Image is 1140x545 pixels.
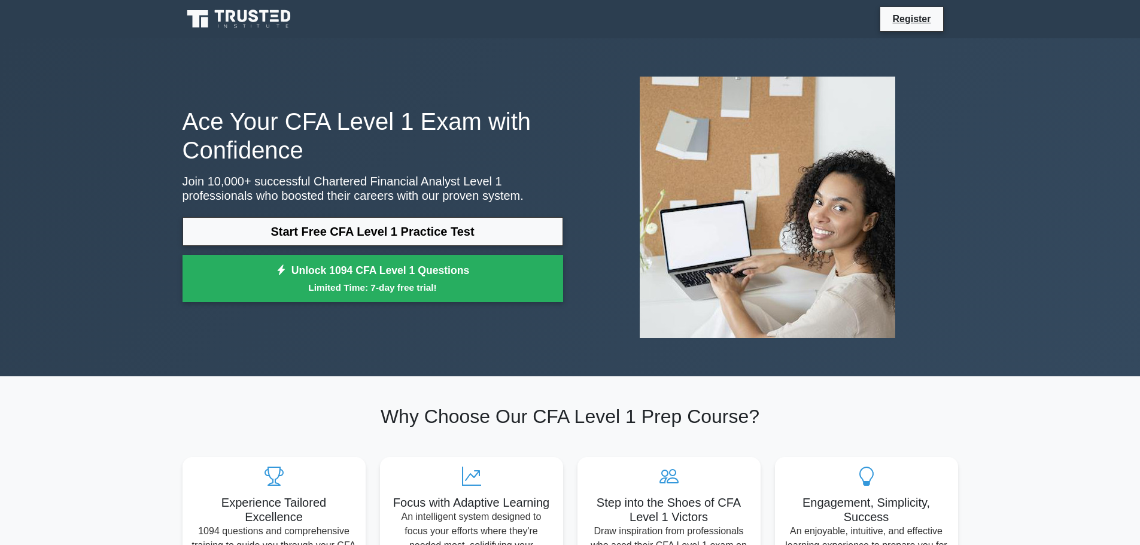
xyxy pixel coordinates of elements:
[192,495,356,524] h5: Experience Tailored Excellence
[885,11,938,26] a: Register
[587,495,751,524] h5: Step into the Shoes of CFA Level 1 Victors
[183,107,563,165] h1: Ace Your CFA Level 1 Exam with Confidence
[183,405,958,428] h2: Why Choose Our CFA Level 1 Prep Course?
[785,495,949,524] h5: Engagement, Simplicity, Success
[183,174,563,203] p: Join 10,000+ successful Chartered Financial Analyst Level 1 professionals who boosted their caree...
[390,495,554,510] h5: Focus with Adaptive Learning
[183,217,563,246] a: Start Free CFA Level 1 Practice Test
[183,255,563,303] a: Unlock 1094 CFA Level 1 QuestionsLimited Time: 7-day free trial!
[197,281,548,294] small: Limited Time: 7-day free trial!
